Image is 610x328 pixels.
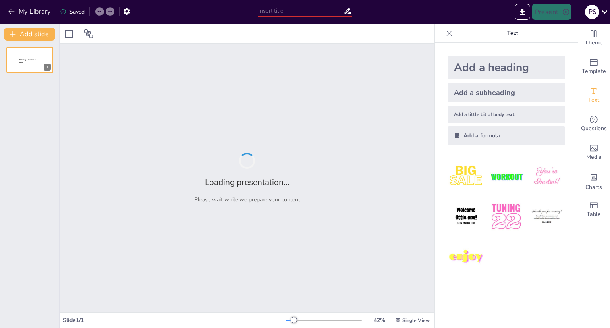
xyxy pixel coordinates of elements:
button: Export to PowerPoint [515,4,530,20]
div: Add text boxes [578,81,610,110]
button: My Library [6,5,54,18]
div: 1 [6,47,53,73]
span: Sendsteps presentation editor [19,59,37,63]
span: Template [582,67,606,76]
img: 2.jpeg [488,158,525,195]
img: 1.jpeg [448,158,485,195]
button: Present [532,4,571,20]
span: Questions [581,124,607,133]
img: 3.jpeg [528,158,565,195]
button: P S [585,4,599,20]
div: Add a heading [448,56,565,79]
div: Add images, graphics, shapes or video [578,138,610,167]
div: 42 % [370,316,389,324]
div: Layout [63,27,75,40]
img: 5.jpeg [488,198,525,235]
span: Single View [402,317,430,324]
span: Table [587,210,601,219]
h2: Loading presentation... [205,177,290,188]
div: Add a table [578,195,610,224]
div: Saved [60,8,85,15]
img: 7.jpeg [448,239,485,276]
p: Text [456,24,570,43]
p: Please wait while we prepare your content [194,196,300,203]
div: 1 [44,64,51,71]
div: P S [585,5,599,19]
div: Add a little bit of body text [448,106,565,123]
button: Add slide [4,28,55,41]
input: Insert title [258,5,344,17]
span: Text [588,96,599,104]
img: 6.jpeg [528,198,565,235]
span: Theme [585,39,603,47]
div: Add ready made slides [578,52,610,81]
div: Get real-time input from your audience [578,110,610,138]
div: Slide 1 / 1 [63,316,286,324]
div: Add a subheading [448,83,565,102]
div: Change the overall theme [578,24,610,52]
span: Position [84,29,93,39]
img: 4.jpeg [448,198,485,235]
div: Add charts and graphs [578,167,610,195]
span: Media [586,153,602,162]
div: Add a formula [448,126,565,145]
span: Charts [585,183,602,192]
